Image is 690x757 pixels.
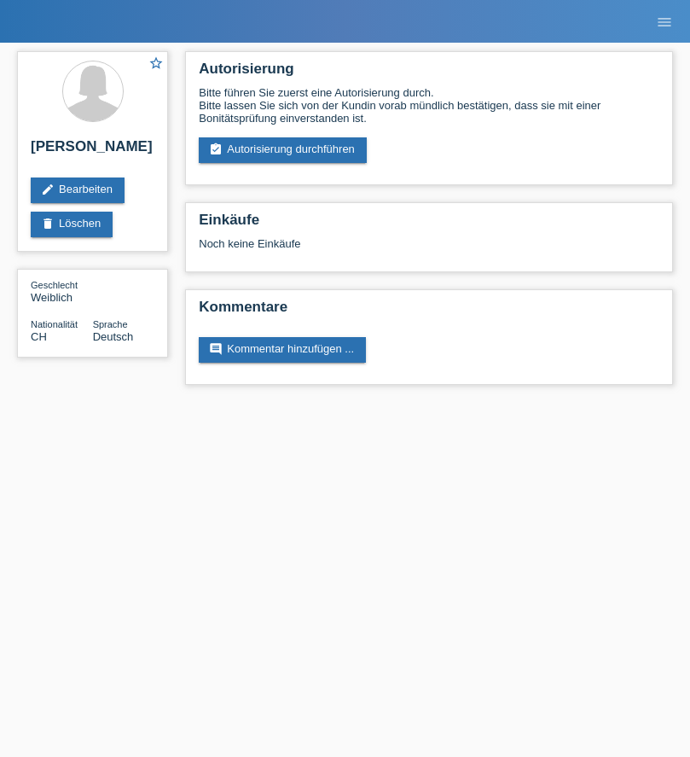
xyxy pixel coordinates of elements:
span: Schweiz [31,330,47,343]
span: Deutsch [93,330,134,343]
span: Nationalität [31,319,78,329]
i: assignment_turned_in [209,143,223,156]
i: comment [209,342,223,356]
div: Noch keine Einkäufe [199,237,659,263]
h2: Kommentare [199,299,659,324]
h2: [PERSON_NAME] [31,138,154,164]
i: edit [41,183,55,196]
i: menu [656,14,673,31]
a: star_border [148,55,164,73]
a: commentKommentar hinzufügen ... [199,337,366,363]
i: delete [41,217,55,230]
span: Sprache [93,319,128,329]
span: Geschlecht [31,280,78,290]
a: deleteLöschen [31,212,113,237]
h2: Autorisierung [199,61,659,86]
a: assignment_turned_inAutorisierung durchführen [199,137,367,163]
h2: Einkäufe [199,212,659,237]
a: editBearbeiten [31,178,125,203]
a: menu [647,16,681,26]
i: star_border [148,55,164,71]
div: Weiblich [31,278,93,304]
div: Bitte führen Sie zuerst eine Autorisierung durch. Bitte lassen Sie sich von der Kundin vorab münd... [199,86,659,125]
